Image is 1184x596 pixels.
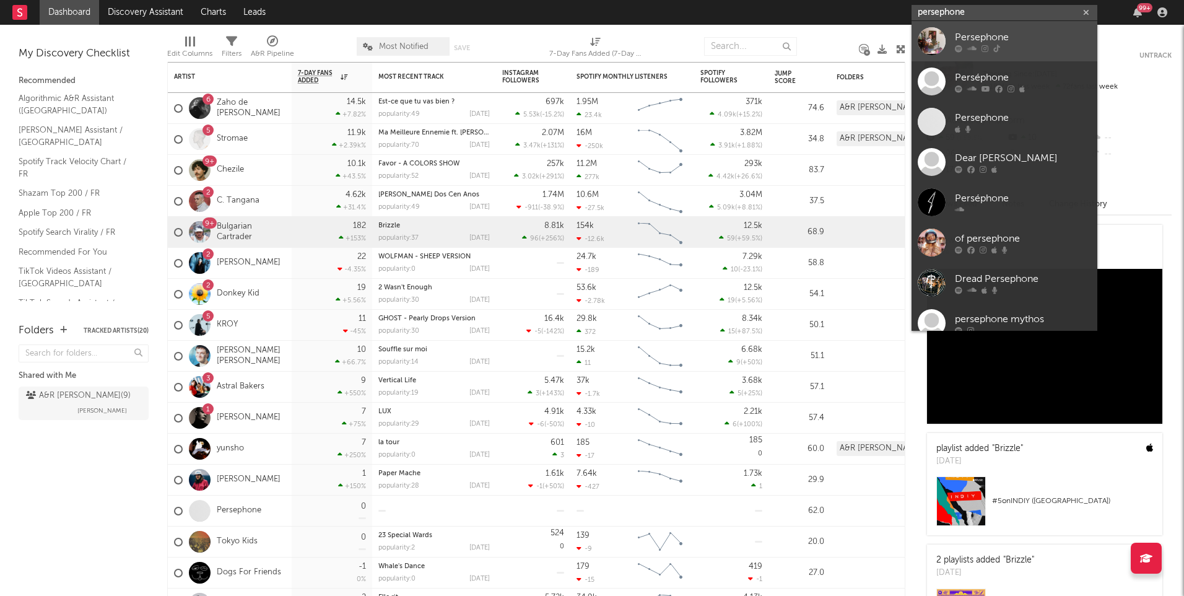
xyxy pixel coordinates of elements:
[775,473,824,488] div: 29.9
[544,377,564,385] div: 5.47k
[217,289,259,299] a: Donkey Kid
[516,203,564,211] div: ( )
[577,452,594,460] div: -17
[378,111,420,118] div: popularity: 49
[469,483,490,489] div: [DATE]
[530,235,539,242] span: 96
[955,231,1091,246] div: of persephone
[744,160,762,168] div: 293k
[955,271,1091,286] div: Dread Persephone
[746,98,762,106] div: 371k
[378,266,416,273] div: popularity: 0
[740,129,762,137] div: 3.82M
[541,235,562,242] span: +256 %
[378,408,391,415] a: LUX
[704,37,797,56] input: Search...
[737,297,760,304] span: +5.56 %
[378,235,419,242] div: popularity: 37
[577,377,590,385] div: 37k
[543,328,562,335] span: -142 %
[577,73,669,81] div: Spotify Monthly Listeners
[362,470,366,478] div: 1
[378,315,476,322] a: GHOST - Pearly Drops Version
[217,537,258,547] a: Tokyo Kids
[577,408,596,416] div: 4.33k
[378,563,425,570] a: Whale's Dance
[540,204,562,211] span: -38.9 %
[955,30,1091,45] div: Persephone
[1137,3,1152,12] div: 99 +
[337,265,366,273] div: -4.35 %
[912,5,1097,20] input: Search for artists
[775,349,824,364] div: 51.1
[19,245,136,259] a: Recommended For You
[174,73,267,81] div: Artist
[167,46,212,61] div: Edit Columns
[222,31,242,67] div: Filters
[728,358,762,366] div: ( )
[737,204,760,211] span: +8.81 %
[577,173,599,181] div: 277k
[632,279,688,310] svg: Chart title
[353,222,366,230] div: 182
[544,408,564,416] div: 4.91k
[217,444,244,454] a: yunsho
[357,284,366,292] div: 19
[546,98,564,106] div: 697k
[727,235,735,242] span: 59
[523,112,540,118] span: 5.53k
[19,123,136,149] a: [PERSON_NAME] Assistant / [GEOGRAPHIC_DATA]
[549,31,642,67] div: 7-Day Fans Added (7-Day Fans Added)
[549,46,642,61] div: 7-Day Fans Added (7-Day Fans Added)
[378,483,419,489] div: popularity: 28
[743,390,760,397] span: +25 %
[378,452,416,458] div: popularity: 0
[716,173,734,180] span: 4.42k
[298,69,337,84] span: 7-Day Fans Added
[912,61,1097,102] a: Perséphone
[526,327,564,335] div: ( )
[515,110,564,118] div: ( )
[927,476,1162,535] a: #5onINDIY ([GEOGRAPHIC_DATA])
[19,74,149,89] div: Recommended
[514,172,564,180] div: ( )
[77,403,127,418] span: [PERSON_NAME]
[577,421,595,429] div: -10
[19,387,149,420] a: A&R [PERSON_NAME](9)[PERSON_NAME]
[346,191,366,199] div: 4.62k
[217,413,281,423] a: [PERSON_NAME]
[542,142,562,149] span: +131 %
[378,129,490,136] div: Ma Meilleure Ennemie ft. Coldplay
[362,439,366,447] div: 7
[522,173,539,180] span: 3.02k
[379,43,429,51] span: Most Notified
[378,359,419,366] div: popularity: 14
[577,297,605,305] div: -2.78k
[547,160,564,168] div: 257k
[775,318,824,333] div: 50.1
[515,141,564,149] div: ( )
[837,441,937,456] div: A&R [PERSON_NAME] (9)
[347,129,366,137] div: 11.9k
[217,568,281,578] a: Dogs For Friends
[542,129,564,137] div: 2.07M
[217,98,285,119] a: Zaho de [PERSON_NAME]
[720,296,762,304] div: ( )
[737,328,760,335] span: +87.5 %
[19,186,136,200] a: Shazam Top 200 / FR
[469,235,490,242] div: [DATE]
[336,296,366,304] div: +5.56 %
[378,73,471,81] div: Most Recent Track
[741,346,762,354] div: 6.68k
[544,315,564,323] div: 16.4k
[728,297,735,304] span: 19
[744,222,762,230] div: 12.5k
[347,98,366,106] div: 14.5k
[725,420,762,428] div: ( )
[335,358,366,366] div: +66.7 %
[336,110,366,118] div: +7.82 %
[912,222,1097,263] a: of persephone
[343,327,366,335] div: -45 %
[217,196,259,206] a: C. Tangana
[710,141,762,149] div: ( )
